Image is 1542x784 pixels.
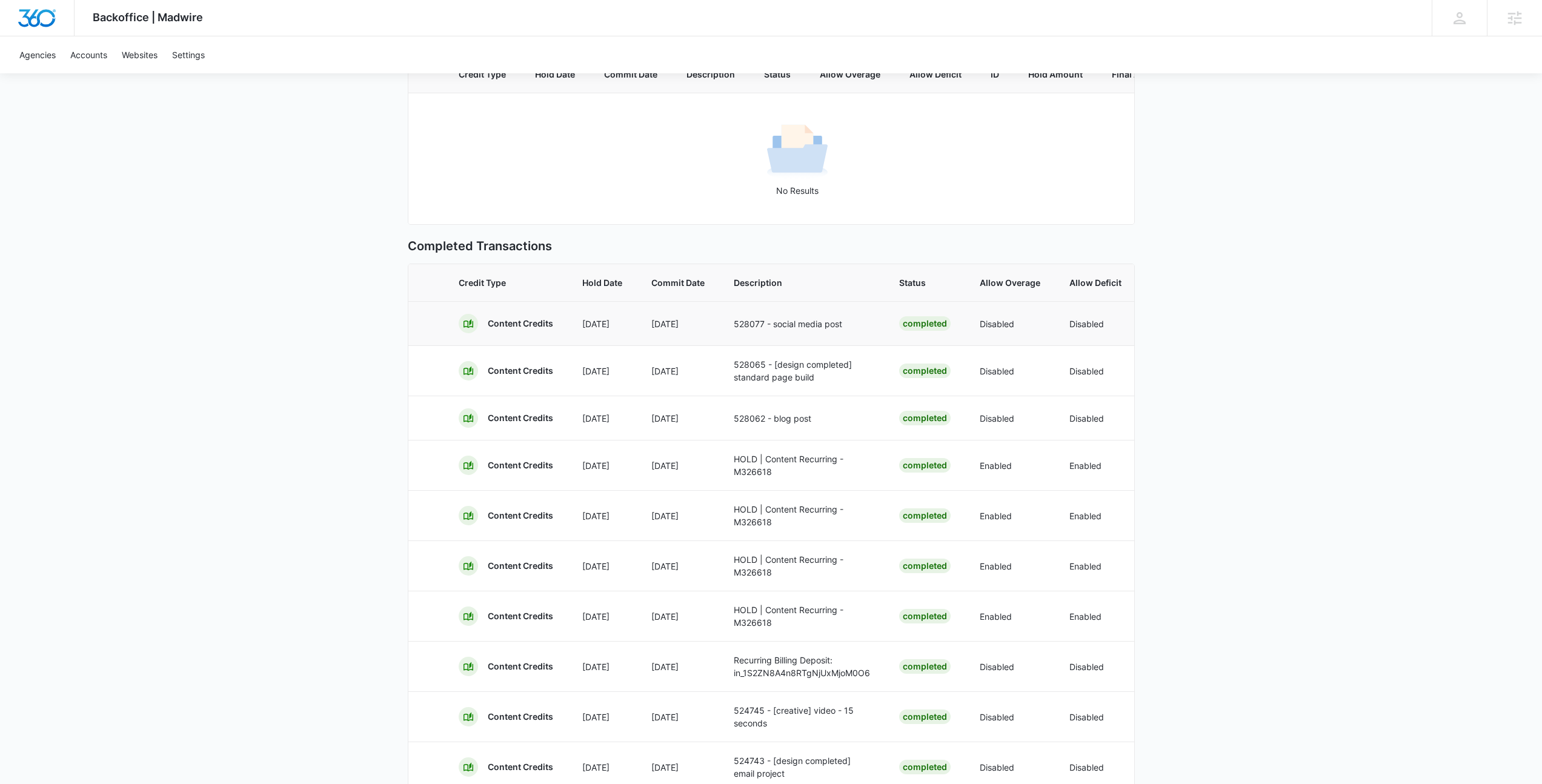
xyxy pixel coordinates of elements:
span: Commit Date [604,68,657,81]
div: Completed [899,458,951,473]
span: Hold Date [582,276,622,289]
p: Enabled [1069,560,1122,573]
div: Completed [899,508,951,523]
p: Completed Transactions [408,237,1135,255]
p: [DATE] [651,711,705,723]
span: Description [686,68,735,81]
p: Disabled [1069,365,1122,377]
p: HOLD | Content Recurring - M326618 [734,553,870,579]
p: Disabled [980,412,1040,425]
p: Disabled [980,711,1040,723]
div: Completed [899,316,951,331]
p: No Results [409,184,1186,197]
a: Settings [165,36,212,73]
div: Completed [899,760,951,774]
p: Recurring Billing Deposit: in_1S2ZN8A4n8RTgNjUxMjoM0O6 [734,654,870,679]
p: Content Credits [488,459,553,471]
div: Completed [899,659,951,674]
p: Enabled [1069,510,1122,522]
p: 528077 - social media post [734,317,870,330]
div: Completed [899,364,951,378]
p: [DATE] [651,610,705,623]
p: Disabled [1069,660,1122,673]
div: Completed [899,709,951,724]
p: Enabled [980,459,1040,472]
p: Content Credits [488,317,553,330]
p: [DATE] [582,365,622,377]
span: Commit Date [651,276,705,289]
p: Enabled [980,510,1040,522]
span: Backoffice | Madwire [93,11,203,24]
p: Disabled [980,317,1040,330]
p: Enabled [980,560,1040,573]
span: Hold Amount [1028,68,1083,81]
span: Status [899,276,951,289]
p: [DATE] [651,510,705,522]
p: [DATE] [582,317,622,330]
a: Accounts [63,36,115,73]
p: Enabled [1069,610,1122,623]
p: Content Credits [488,711,553,723]
p: 528062 - blog post [734,412,870,425]
span: Credit Type [459,276,553,289]
p: Content Credits [488,365,553,377]
p: [DATE] [651,660,705,673]
p: Disabled [1069,412,1122,425]
span: Allow Overage [980,276,1040,289]
p: [DATE] [582,610,622,623]
p: Content Credits [488,610,553,622]
span: Credit Type [459,68,506,81]
img: No Results [767,121,828,181]
span: Hold Date [535,68,575,81]
p: [DATE] [582,510,622,522]
a: Websites [115,36,165,73]
span: Allow Deficit [1069,276,1122,289]
span: Allow Deficit [909,68,962,81]
p: HOLD | Content Recurring - M326618 [734,453,870,478]
p: [DATE] [582,412,622,425]
p: [DATE] [582,761,622,774]
div: Completed [899,559,951,573]
p: Disabled [1069,711,1122,723]
p: HOLD | Content Recurring - M326618 [734,603,870,629]
span: Final Amount [1112,68,1167,81]
p: [DATE] [582,711,622,723]
p: [DATE] [582,560,622,573]
span: Allow Overage [820,68,880,81]
p: Disabled [1069,317,1122,330]
p: [DATE] [651,412,705,425]
p: [DATE] [651,560,705,573]
p: Content Credits [488,761,553,773]
p: [DATE] [651,317,705,330]
p: Content Credits [488,510,553,522]
p: Disabled [1069,761,1122,774]
p: [DATE] [651,761,705,774]
p: HOLD | Content Recurring - M326618 [734,503,870,528]
p: [DATE] [582,459,622,472]
a: Agencies [12,36,63,73]
span: ID [991,68,999,81]
div: Completed [899,609,951,623]
p: 528065 - [design completed] standard page build [734,358,870,384]
span: Status [764,68,791,81]
p: [DATE] [651,459,705,472]
p: Enabled [980,610,1040,623]
p: 524745 - [creative] video - 15 seconds [734,704,870,729]
p: Disabled [980,761,1040,774]
p: Disabled [980,365,1040,377]
p: Content Credits [488,560,553,572]
span: Description [734,276,870,289]
p: [DATE] [582,660,622,673]
p: 524743 - [design completed] email project [734,754,870,780]
p: [DATE] [651,365,705,377]
p: Disabled [980,660,1040,673]
p: Content Credits [488,412,553,424]
p: Enabled [1069,459,1122,472]
div: Completed [899,411,951,425]
p: Content Credits [488,660,553,673]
